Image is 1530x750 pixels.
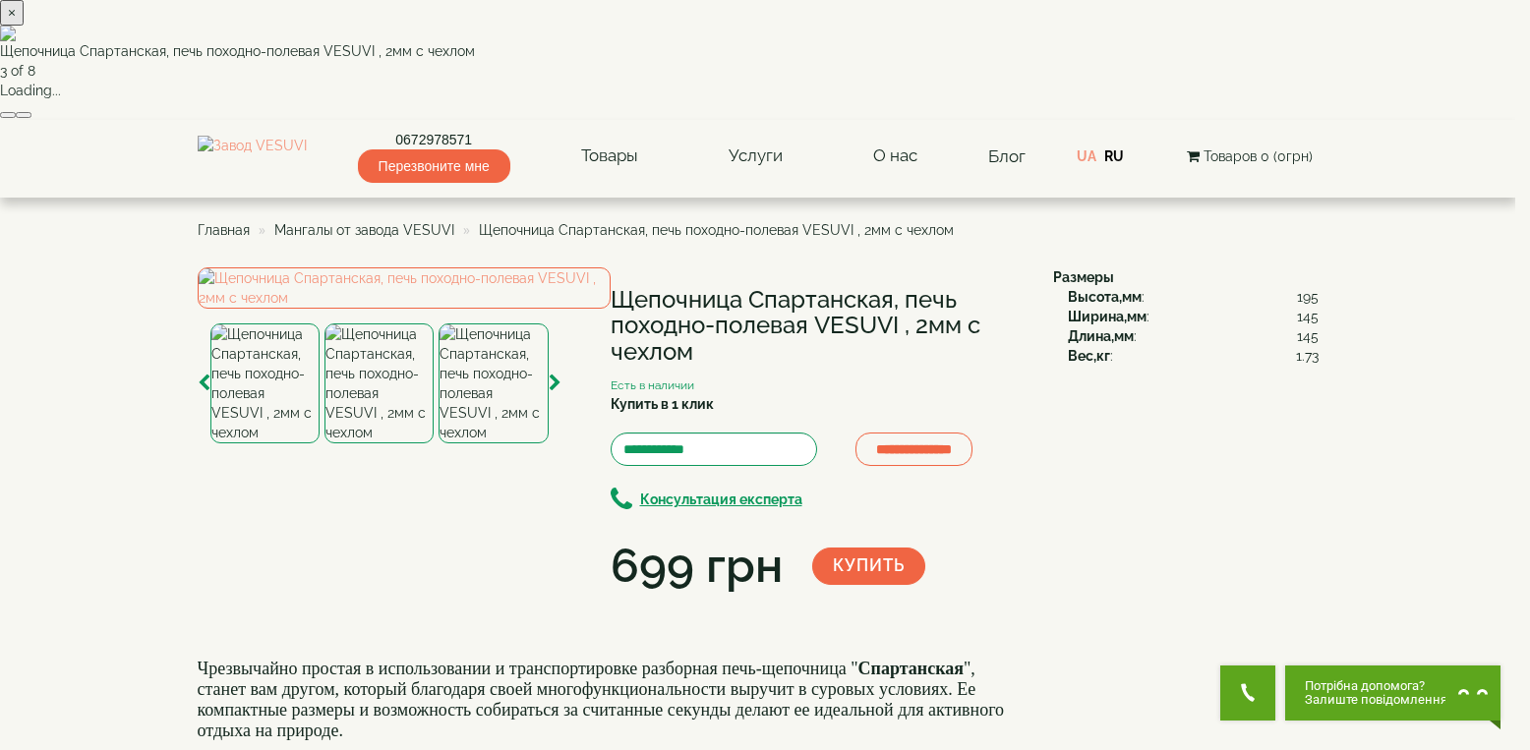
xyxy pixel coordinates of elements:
[1204,148,1313,164] span: Товаров 0 (0грн)
[1068,309,1147,324] b: Ширина,мм
[16,112,31,118] button: Next (Right arrow key)
[210,323,320,443] img: Щепочница Спартанская, печь походно-полевая VESUVI , 2мм с чехлом
[858,659,964,678] b: Спартанская
[198,136,307,177] img: Завод VESUVI
[439,323,548,443] img: Щепочница Спартанская, печь походно-полевая VESUVI , 2мм с чехлом
[988,146,1026,166] a: Блог
[1297,307,1319,326] span: 145
[1068,287,1319,307] div: :
[640,491,802,507] b: Консультация експерта
[1104,148,1124,164] a: RU
[709,134,802,179] a: Услуги
[1296,346,1319,366] span: 1.73
[853,134,937,179] a: О нас
[611,533,783,600] div: 699 грн
[1297,287,1319,307] span: 195
[198,222,250,238] a: Главная
[611,394,714,414] label: Купить в 1 клик
[1220,665,1275,721] button: Get Call button
[1285,665,1501,721] button: Chat button
[1068,328,1134,344] b: Длина,мм
[358,149,510,183] span: Перезвоните мне
[1297,326,1319,346] span: 145
[1181,145,1319,167] button: Товаров 0 (0грн)
[1068,326,1319,346] div: :
[479,222,954,238] span: Щепочница Спартанская, печь походно-полевая VESUVI , 2мм с чехлом
[1068,307,1319,326] div: :
[198,659,1005,739] font: Чрезвычайно простая в использовании и транспортировке разборная печь-щепочница " ", станет вам др...
[812,548,925,585] button: Купить
[1305,679,1447,693] span: Потрібна допомога?
[1305,693,1447,707] span: Залиште повідомлення
[1053,269,1114,285] b: Размеры
[561,134,658,179] a: Товары
[611,378,694,392] small: Есть в наличии
[1068,346,1319,366] div: :
[1068,348,1110,364] b: Вес,кг
[274,222,454,238] a: Мангалы от завода VESUVI
[1077,148,1096,164] a: UA
[358,130,510,149] a: 0672978571
[611,287,1024,365] h1: Щепочница Спартанская, печь походно-полевая VESUVI , 2мм с чехлом
[1068,289,1142,305] b: Высота,мм
[324,323,434,443] img: Щепочница Спартанская, печь походно-полевая VESUVI , 2мм с чехлом
[198,267,611,309] img: Щепочница Спартанская, печь походно-полевая VESUVI , 2мм с чехлом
